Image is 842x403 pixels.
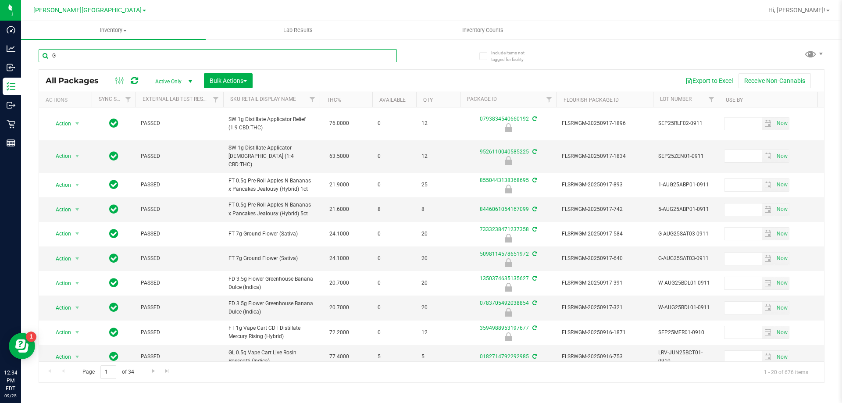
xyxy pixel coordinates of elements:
span: Sync from Compliance System [531,226,537,232]
span: Set Current date [774,203,789,216]
a: 0182714792292985 [480,353,529,360]
a: 0783705492038854 [480,300,529,306]
inline-svg: Inventory [7,82,15,91]
span: FT 1g Vape Cart CDT Distillate Mercury Rising (Hybrid) [228,324,314,341]
span: select [72,203,83,216]
span: PASSED [141,181,218,189]
span: PASSED [141,205,218,214]
span: Action [48,203,71,216]
span: select [762,277,774,289]
inline-svg: Reports [7,139,15,147]
span: 0 [378,152,411,160]
a: THC% [327,97,341,103]
span: 0 [378,303,411,312]
span: 20 [421,279,455,287]
span: select [72,228,83,240]
span: select [72,326,83,339]
span: 24.1000 [325,252,353,265]
span: In Sync [109,228,118,240]
span: select [762,326,774,339]
span: select [762,302,774,314]
a: Filter [305,92,320,107]
span: In Sync [109,326,118,339]
span: W-AUG25BDL01-0911 [658,303,714,312]
span: 1-AUG25ABP01-0911 [658,181,714,189]
span: 5-AUG25ABP01-0911 [658,205,714,214]
span: PASSED [141,279,218,287]
p: 12:34 PM EDT [4,369,17,392]
inline-svg: Analytics [7,44,15,53]
a: Inventory Counts [390,21,575,39]
input: 1 [100,365,116,379]
span: Set Current date [774,228,789,240]
span: Action [48,253,71,265]
span: 0 [378,254,411,263]
a: 0793834540660192 [480,116,529,122]
span: select [72,253,83,265]
span: SEP25ZEN01-0911 [658,152,714,160]
a: Lab Results [206,21,390,39]
span: 0 [378,279,411,287]
a: Use By [726,97,743,103]
span: select [774,351,789,363]
span: In Sync [109,350,118,363]
span: 12 [421,152,455,160]
span: W-AUG25BDL01-0911 [658,279,714,287]
span: Set Current date [774,326,789,339]
span: FLSRWGM-20250917-584 [562,230,648,238]
span: Sync from Compliance System [531,353,537,360]
span: FD 3.5g Flower Greenhouse Banana Dulce (Indica) [228,300,314,316]
span: Sync from Compliance System [531,300,537,306]
span: 8 [378,205,411,214]
span: 12 [421,119,455,128]
span: select [72,179,83,191]
span: Include items not tagged for facility [491,50,535,63]
span: 77.4000 [325,350,353,363]
span: In Sync [109,277,118,289]
span: FLSRWGM-20250916-1871 [562,328,648,337]
span: Action [48,179,71,191]
span: select [762,351,774,363]
div: Newly Received [459,123,558,132]
div: Newly Received [459,332,558,341]
span: 72.2000 [325,326,353,339]
span: 1 - 20 of 676 items [757,365,815,378]
span: FLSRWGM-20250917-893 [562,181,648,189]
span: 25 [421,181,455,189]
span: FT 0.5g Pre-Roll Apples N Bananas x Pancakes Jealousy (Hybrid) 5ct [228,201,314,218]
span: In Sync [109,117,118,129]
span: 24.1000 [325,228,353,240]
span: FT 0.5g Pre-Roll Apples N Bananas x Pancakes Jealousy (Hybrid) 1ct [228,177,314,193]
a: Sync Status [99,96,132,102]
a: Filter [542,92,557,107]
span: FLSRWGM-20250917-1896 [562,119,648,128]
a: Package ID [467,96,497,102]
span: 0 [378,119,411,128]
a: Flourish Package ID [564,97,619,103]
span: Sync from Compliance System [531,251,537,257]
span: select [762,179,774,191]
span: G-AUG25SAT03-0911 [658,254,714,263]
span: In Sync [109,252,118,264]
a: Inventory [21,21,206,39]
span: Set Current date [774,117,789,130]
span: select [774,203,789,216]
span: FT 7g Ground Flower (Sativa) [228,230,314,238]
div: Newly Received [459,156,558,165]
span: FLSRWGM-20250917-391 [562,279,648,287]
span: G-AUG25SAT03-0911 [658,230,714,238]
a: Filter [121,92,136,107]
div: Newly Received [459,283,558,292]
a: 7333238471237358 [480,226,529,232]
span: select [72,150,83,162]
span: FLSRWGM-20250917-742 [562,205,648,214]
div: Newly Received [459,308,558,317]
span: FLSRWGM-20250917-321 [562,303,648,312]
div: Actions [46,97,88,103]
span: Set Current date [774,150,789,163]
span: Action [48,351,71,363]
span: In Sync [109,203,118,215]
span: Hi, [PERSON_NAME]! [768,7,825,14]
span: select [774,150,789,162]
span: Lab Results [271,26,325,34]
